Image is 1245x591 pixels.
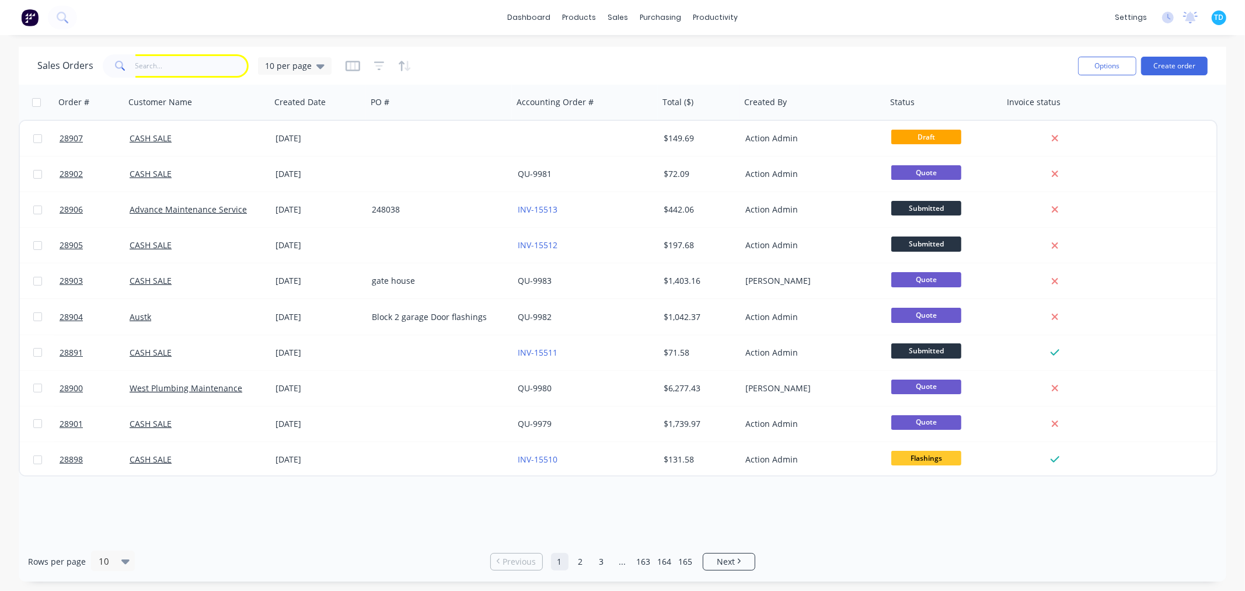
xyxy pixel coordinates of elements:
span: 28906 [60,204,83,215]
div: sales [602,9,634,26]
span: Submitted [891,201,961,215]
a: Page 1 is your current page [551,553,569,571]
a: Page 3 [593,553,611,571]
div: 248038 [372,204,501,215]
div: [DATE] [275,418,362,430]
div: Action Admin [745,168,875,180]
a: West Plumbing Maintenance [130,383,242,394]
a: CASH SALE [130,418,172,429]
a: 28904 [60,300,130,335]
a: Austk [130,311,151,322]
span: Draft [891,130,961,144]
span: Quote [891,272,961,287]
input: Scanning by Zero Phishing [135,54,249,78]
span: 28902 [60,168,83,180]
div: Accounting Order # [517,96,594,108]
span: Quote [891,415,961,430]
div: [DATE] [275,133,362,144]
div: Customer Name [128,96,192,108]
a: INV-15511 [518,347,557,358]
a: 28898 [60,442,130,477]
a: Jump forward [614,553,632,571]
div: Status [890,96,915,108]
a: dashboard [501,9,556,26]
a: QU-9979 [518,418,552,429]
span: 28907 [60,133,83,144]
div: Action Admin [745,133,875,144]
div: Action Admin [745,347,875,359]
span: 28905 [60,239,83,251]
span: 28901 [60,418,83,430]
span: 28904 [60,311,83,323]
a: 28907 [60,121,130,156]
a: INV-15510 [518,454,557,465]
span: Submitted [891,237,961,251]
a: QU-9983 [518,275,552,286]
a: Next page [703,556,755,568]
a: 28900 [60,371,130,406]
div: $1,403.16 [664,275,733,287]
div: $1,042.37 [664,311,733,323]
div: purchasing [634,9,687,26]
a: QU-9981 [518,168,552,179]
span: 28900 [60,383,83,394]
div: Action Admin [745,454,875,465]
div: $6,277.43 [664,383,733,394]
span: Rows per page [28,556,86,568]
a: QU-9982 [518,311,552,322]
span: 28898 [60,454,83,465]
div: Created Date [274,96,326,108]
div: gate house [372,275,501,287]
div: Created By [744,96,787,108]
a: INV-15513 [518,204,557,215]
div: Action Admin [745,418,875,430]
a: CASH SALE [130,168,172,179]
div: [DATE] [275,311,362,323]
div: Total ($) [662,96,693,108]
div: $149.69 [664,133,733,144]
a: CASH SALE [130,347,172,358]
a: CASH SALE [130,133,172,144]
div: $1,739.97 [664,418,733,430]
div: [DATE] [275,383,362,394]
div: settings [1109,9,1153,26]
a: 28901 [60,406,130,441]
span: Previous [503,556,536,568]
div: [DATE] [275,454,362,465]
div: $131.58 [664,454,733,465]
a: CASH SALE [130,454,172,465]
div: [DATE] [275,275,362,287]
div: Action Admin [745,204,875,215]
div: products [556,9,602,26]
h1: Sales Orders [37,60,93,71]
a: Page 164 [656,553,674,571]
span: Flashings [891,451,961,465]
a: INV-15512 [518,239,557,251]
a: CASH SALE [130,239,172,251]
a: Previous page [491,556,542,568]
a: Advance Maintenance Service [130,204,247,215]
span: Quote [891,380,961,394]
div: $442.06 [664,204,733,215]
div: productivity [687,9,744,26]
button: Create order [1141,57,1208,75]
span: TD [1215,12,1224,23]
a: 28891 [60,335,130,370]
button: Options [1078,57,1136,75]
div: $71.58 [664,347,733,359]
a: QU-9980 [518,383,552,394]
div: Invoice status [1007,96,1061,108]
a: Page 2 [572,553,590,571]
a: Page 163 [635,553,653,571]
span: Quote [891,165,961,180]
div: Action Admin [745,311,875,323]
div: [PERSON_NAME] [745,383,875,394]
span: 28891 [60,347,83,359]
div: PO # [371,96,389,108]
span: Quote [891,308,961,322]
a: Page 165 [677,553,695,571]
a: 28903 [60,263,130,298]
div: [DATE] [275,347,362,359]
span: 28903 [60,275,83,287]
div: [DATE] [275,204,362,215]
